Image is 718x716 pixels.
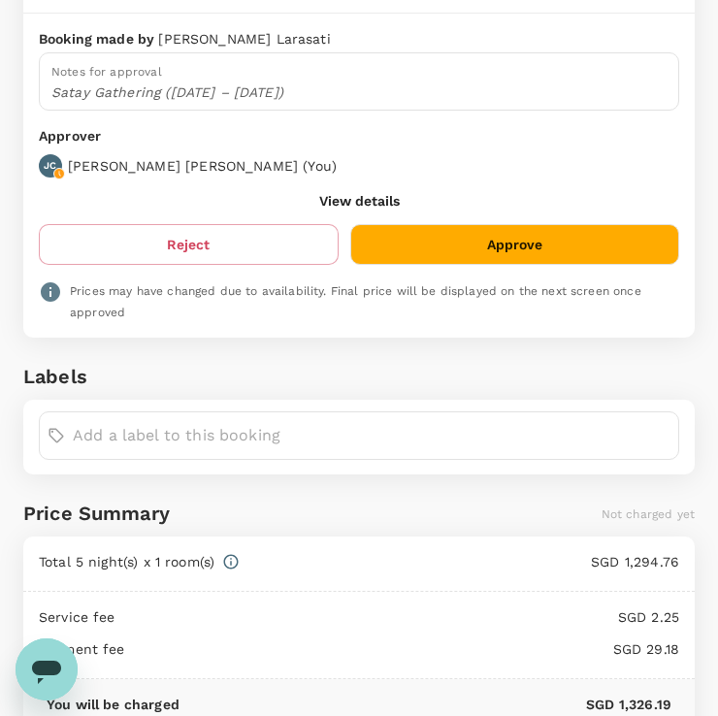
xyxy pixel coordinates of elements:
button: Approve [350,224,679,265]
p: Service fee [39,607,115,627]
p: JC [44,159,56,173]
p: [PERSON_NAME] [PERSON_NAME] ( You ) [68,156,337,176]
span: Notes for approval [51,65,162,79]
input: Add a label to this booking [73,420,670,451]
p: Approver [39,126,679,146]
p: Total 5 night(s) x 1 room(s) [39,552,214,571]
p: You will be charged [47,695,179,714]
p: SGD 1,294.76 [240,552,679,571]
p: SGD 2.25 [115,607,679,627]
h6: Price Summary [23,498,170,529]
span: Not charged yet [602,507,695,521]
p: Payment fee [39,639,125,659]
p: Satay Gathering ([DATE] – [DATE]) [51,82,667,102]
iframe: Button to launch messaging window [16,638,78,700]
h6: Labels [23,361,695,392]
p: SGD 29.18 [125,639,679,659]
p: Booking made by [39,29,158,49]
button: View details [319,193,400,209]
span: Prices may have changed due to availability. Final price will be displayed on the next screen onc... [70,284,641,319]
p: [PERSON_NAME] Larasati [158,29,330,49]
button: Reject [39,224,339,265]
p: SGD 1,326.19 [179,695,671,714]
